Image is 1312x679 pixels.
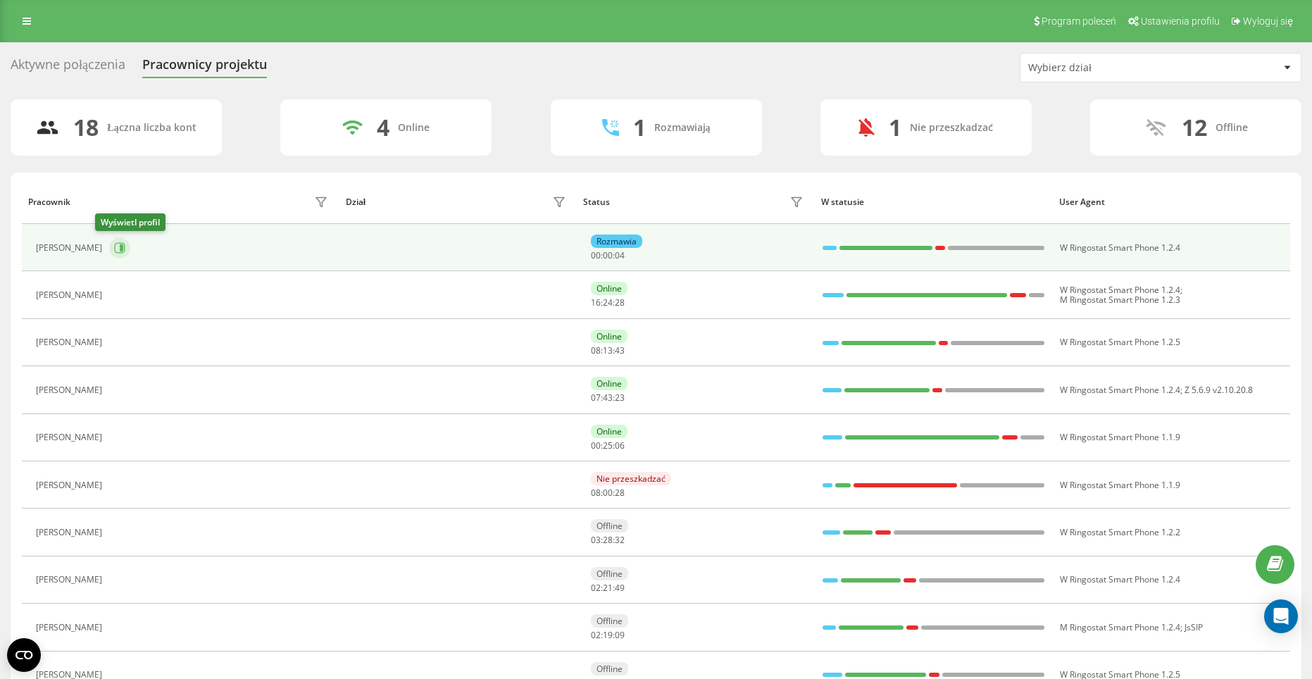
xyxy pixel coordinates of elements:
div: [PERSON_NAME] [36,575,106,585]
span: 00 [603,249,613,261]
div: Wyświetl profil [95,213,165,231]
div: Status [583,197,610,207]
span: W Ringostat Smart Phone 1.2.4 [1060,242,1180,254]
span: 06 [615,440,625,451]
span: 02 [591,629,601,641]
span: 02 [591,582,601,594]
div: : : [591,630,625,640]
div: Offline [591,662,628,675]
span: 21 [603,582,613,594]
span: 08 [591,487,601,499]
button: Open CMP widget [7,638,41,672]
div: Online [591,425,627,438]
span: JsSIP [1185,621,1203,633]
div: Nie przeszkadzać [591,472,671,485]
div: [PERSON_NAME] [36,432,106,442]
span: 32 [615,534,625,546]
span: 09 [615,629,625,641]
span: W Ringostat Smart Phone 1.2.4 [1060,284,1180,296]
div: [PERSON_NAME] [36,480,106,490]
div: [PERSON_NAME] [36,290,106,300]
span: 23 [615,392,625,404]
span: W Ringostat Smart Phone 1.2.4 [1060,573,1180,585]
div: Online [591,282,627,295]
span: Ustawienia profilu [1141,15,1220,27]
div: Offline [591,567,628,580]
div: [PERSON_NAME] [36,385,106,395]
span: 43 [615,344,625,356]
span: 43 [603,392,613,404]
div: : : [591,488,625,498]
span: M Ringostat Smart Phone 1.2.4 [1060,621,1180,633]
span: W Ringostat Smart Phone 1.2.2 [1060,526,1180,538]
span: 04 [615,249,625,261]
span: W Ringostat Smart Phone 1.2.5 [1060,336,1180,348]
div: [PERSON_NAME] [36,528,106,537]
div: Offline [591,614,628,628]
div: Nie przeszkadzać [910,122,993,134]
div: Online [398,122,430,134]
div: : : [591,583,625,593]
span: 08 [591,344,601,356]
div: Wybierz dział [1028,62,1197,74]
span: 07 [591,392,601,404]
div: [PERSON_NAME] [36,243,106,253]
div: Dział [346,197,366,207]
div: : : [591,535,625,545]
span: 16 [591,297,601,309]
div: Pracownik [28,197,70,207]
span: Wyloguj się [1243,15,1293,27]
div: Offline [1216,122,1248,134]
div: Łączna liczba kont [107,122,196,134]
div: Rozmawiają [654,122,711,134]
div: [PERSON_NAME] [36,623,106,633]
span: 24 [603,297,613,309]
div: : : [591,441,625,451]
div: Rozmawia [591,235,642,248]
div: 4 [377,114,389,141]
span: Z 5.6.9 v2.10.20.8 [1185,384,1253,396]
div: Aktywne połączenia [11,57,125,79]
span: W Ringostat Smart Phone 1.1.9 [1060,479,1180,491]
div: : : [591,251,625,261]
div: Online [591,377,627,390]
span: W Ringostat Smart Phone 1.2.4 [1060,384,1180,396]
div: 12 [1182,114,1207,141]
span: 03 [591,534,601,546]
div: Pracownicy projektu [142,57,267,79]
span: W Ringostat Smart Phone 1.1.9 [1060,431,1180,443]
span: 00 [591,249,601,261]
span: 13 [603,344,613,356]
span: 28 [615,487,625,499]
div: Open Intercom Messenger [1264,599,1298,633]
span: 28 [615,297,625,309]
div: 18 [73,114,99,141]
span: M Ringostat Smart Phone 1.2.3 [1060,294,1180,306]
div: 1 [889,114,901,141]
div: : : [591,298,625,308]
span: 00 [603,487,613,499]
span: 28 [603,534,613,546]
div: : : [591,346,625,356]
div: 1 [633,114,646,141]
div: User Agent [1059,197,1284,207]
div: Online [591,330,627,343]
span: 19 [603,629,613,641]
div: [PERSON_NAME] [36,337,106,347]
div: Offline [591,519,628,532]
span: 00 [591,440,601,451]
div: : : [591,393,625,403]
span: 49 [615,582,625,594]
span: Program poleceń [1042,15,1116,27]
div: W statusie [821,197,1046,207]
span: 25 [603,440,613,451]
